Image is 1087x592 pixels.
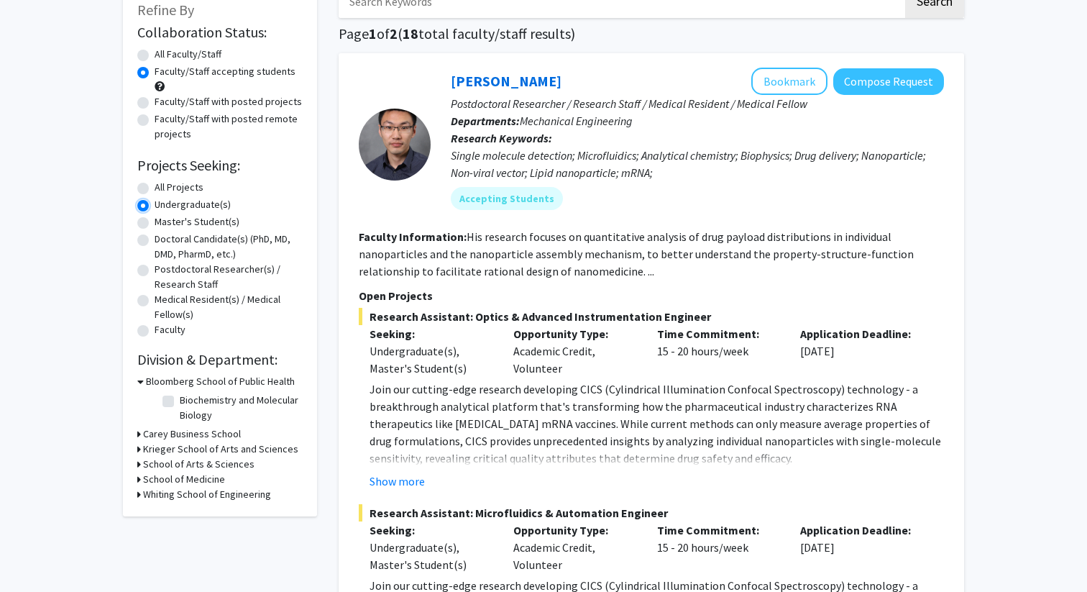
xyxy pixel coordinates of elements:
[143,487,271,502] h3: Whiting School of Engineering
[143,427,241,442] h3: Carey Business School
[513,522,636,539] p: Opportunity Type:
[403,24,418,42] span: 18
[513,325,636,342] p: Opportunity Type:
[137,157,303,174] h2: Projects Seeking:
[800,522,922,539] p: Application Deadline:
[137,24,303,41] h2: Collaboration Status:
[137,351,303,368] h2: Division & Department:
[789,325,933,377] div: [DATE]
[657,522,779,539] p: Time Commitment:
[155,64,295,79] label: Faculty/Staff accepting students
[370,342,492,377] div: Undergraduate(s), Master's Student(s)
[155,111,303,142] label: Faculty/Staff with posted remote projects
[155,94,302,109] label: Faculty/Staff with posted projects
[359,229,467,244] b: Faculty Information:
[155,232,303,262] label: Doctoral Candidate(s) (PhD, MD, DMD, PharmD, etc.)
[143,442,298,457] h3: Krieger School of Arts and Sciences
[137,1,194,19] span: Refine By
[339,25,964,42] h1: Page of ( total faculty/staff results)
[370,522,492,539] p: Seeking:
[180,393,299,423] label: Biochemistry and Molecular Biology
[370,381,944,467] p: Join our cutting-edge research developing CICS (Cylindrical Illumination Confocal Spectroscopy) t...
[143,472,225,487] h3: School of Medicine
[646,325,790,377] div: 15 - 20 hours/week
[143,457,254,472] h3: School of Arts & Sciences
[451,147,944,181] div: Single molecule detection; Microfluidics; Analytical chemistry; Biophysics; Drug delivery; Nanopa...
[751,68,827,95] button: Add Sixuan Li to Bookmarks
[657,325,779,342] p: Time Commitment:
[451,187,563,210] mat-chip: Accepting Students
[155,262,303,292] label: Postdoctoral Researcher(s) / Research Staff
[155,292,303,322] label: Medical Resident(s) / Medical Fellow(s)
[155,47,221,62] label: All Faculty/Staff
[789,522,933,573] div: [DATE]
[370,473,425,490] button: Show more
[451,131,552,145] b: Research Keywords:
[503,325,646,377] div: Academic Credit, Volunteer
[359,504,944,522] span: Research Assistant: Microfluidics & Automation Engineer
[359,308,944,325] span: Research Assistant: Optics & Advanced Instrumentation Engineer
[155,214,239,229] label: Master's Student(s)
[390,24,398,42] span: 2
[451,72,561,90] a: [PERSON_NAME]
[359,287,944,304] p: Open Projects
[146,374,295,389] h3: Bloomberg School of Public Health
[833,68,944,95] button: Compose Request to Sixuan Li
[800,325,922,342] p: Application Deadline:
[370,325,492,342] p: Seeking:
[370,539,492,573] div: Undergraduate(s), Master's Student(s)
[155,322,185,337] label: Faculty
[451,114,520,128] b: Departments:
[11,527,61,581] iframe: Chat
[520,114,633,128] span: Mechanical Engineering
[503,522,646,573] div: Academic Credit, Volunteer
[369,24,377,42] span: 1
[155,180,203,195] label: All Projects
[451,95,944,112] p: Postdoctoral Researcher / Research Staff / Medical Resident / Medical Fellow
[155,197,231,212] label: Undergraduate(s)
[359,229,914,278] fg-read-more: His research focuses on quantitative analysis of drug payload distributions in individual nanopar...
[646,522,790,573] div: 15 - 20 hours/week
